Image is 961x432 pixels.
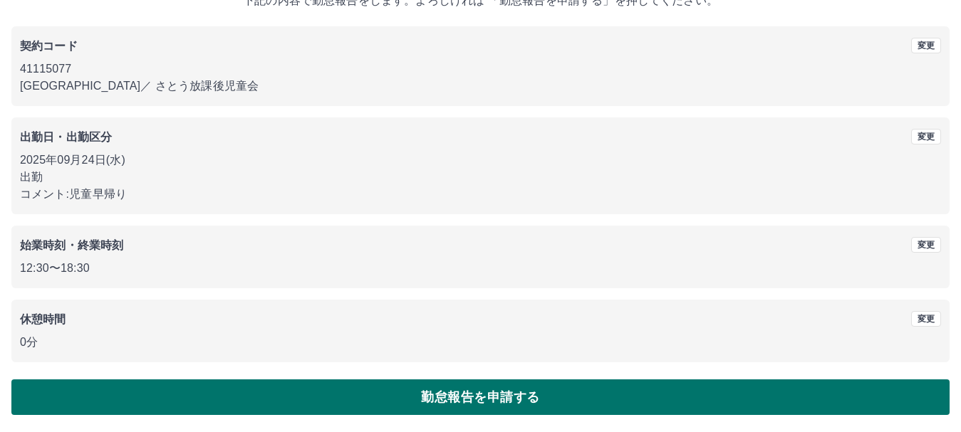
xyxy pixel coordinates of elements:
p: 0分 [20,334,941,351]
p: [GEOGRAPHIC_DATA] ／ さとう放課後児童会 [20,78,941,95]
p: コメント: 児童早帰り [20,186,941,203]
p: 12:30 〜 18:30 [20,260,941,277]
b: 出勤日・出勤区分 [20,131,112,143]
p: 出勤 [20,169,941,186]
b: 契約コード [20,40,78,52]
button: 変更 [911,129,941,144]
p: 41115077 [20,60,941,78]
button: 変更 [911,311,941,327]
b: 始業時刻・終業時刻 [20,239,123,251]
button: 勤怠報告を申請する [11,379,950,415]
button: 変更 [911,38,941,53]
p: 2025年09月24日(水) [20,152,941,169]
button: 変更 [911,237,941,253]
b: 休憩時間 [20,313,66,325]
